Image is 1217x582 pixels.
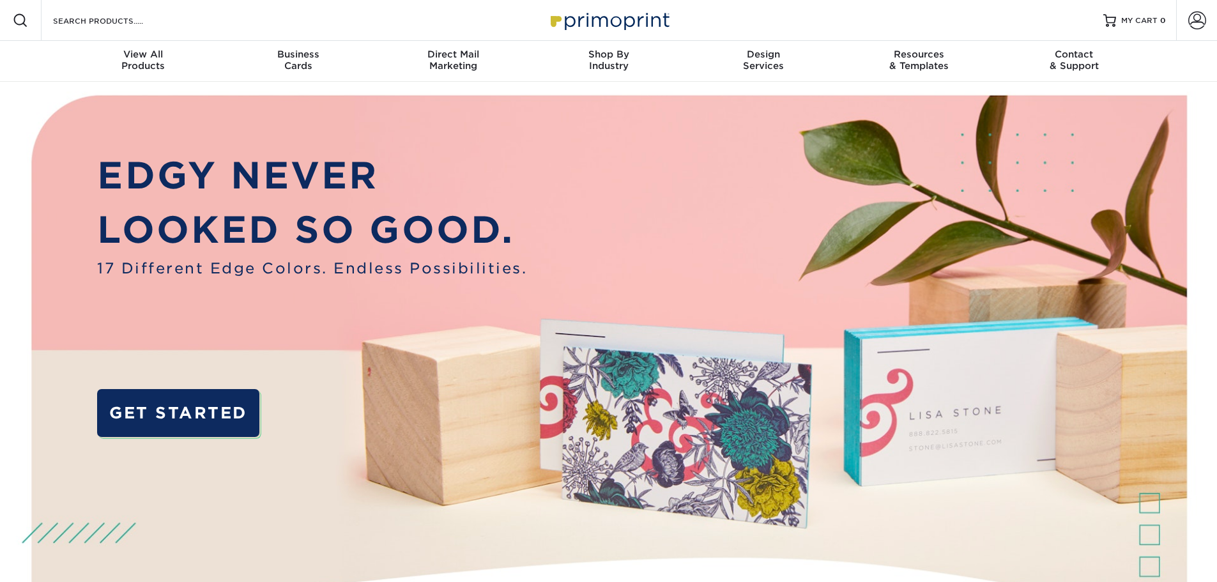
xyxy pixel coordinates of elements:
div: Products [66,49,221,72]
div: & Support [997,49,1152,72]
input: SEARCH PRODUCTS..... [52,13,176,28]
div: Industry [531,49,686,72]
a: Resources& Templates [841,41,997,82]
a: BusinessCards [220,41,376,82]
a: Shop ByIndustry [531,41,686,82]
div: Cards [220,49,376,72]
a: GET STARTED [97,389,259,437]
img: Primoprint [545,6,673,34]
a: Contact& Support [997,41,1152,82]
p: LOOKED SO GOOD. [97,203,527,257]
span: View All [66,49,221,60]
div: Marketing [376,49,531,72]
span: Resources [841,49,997,60]
span: 0 [1160,16,1166,25]
span: Direct Mail [376,49,531,60]
span: Design [686,49,841,60]
a: DesignServices [686,41,841,82]
a: Direct MailMarketing [376,41,531,82]
span: Contact [997,49,1152,60]
span: MY CART [1121,15,1158,26]
span: Shop By [531,49,686,60]
p: EDGY NEVER [97,148,527,203]
div: Services [686,49,841,72]
div: & Templates [841,49,997,72]
span: 17 Different Edge Colors. Endless Possibilities. [97,257,527,279]
span: Business [220,49,376,60]
a: View AllProducts [66,41,221,82]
